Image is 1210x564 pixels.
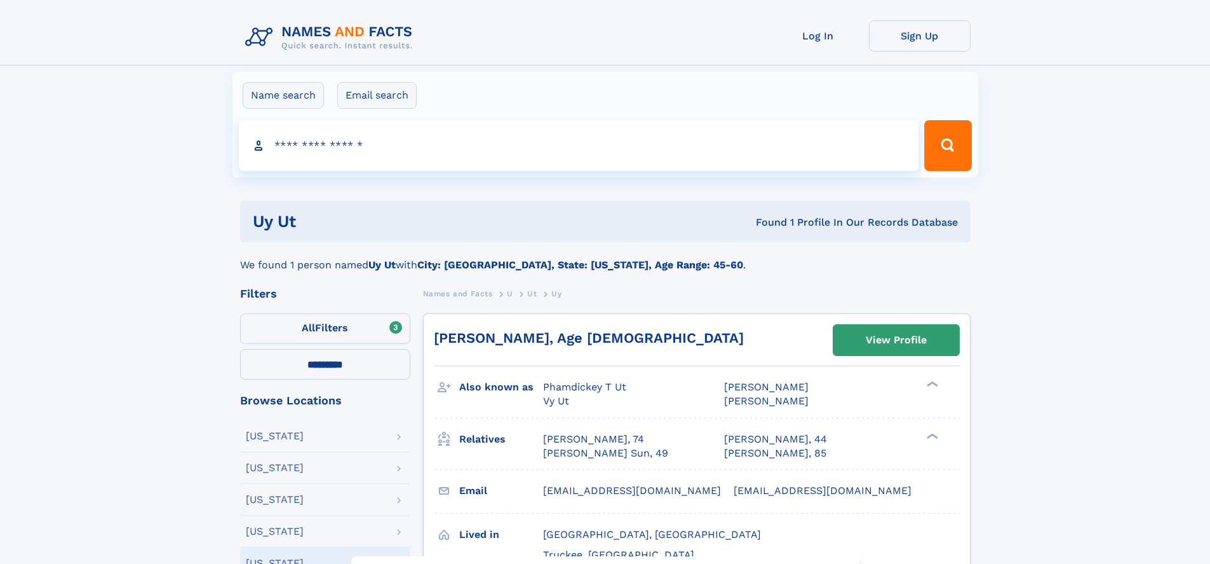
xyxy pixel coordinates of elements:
button: Search Button [924,120,971,171]
a: Sign Up [869,20,971,52]
span: [PERSON_NAME] [724,395,809,407]
div: Filters [240,288,410,299]
span: Phamdickey T Ut [543,381,626,393]
img: Logo Names and Facts [240,20,423,55]
a: Ut [527,285,537,301]
h3: Lived in [459,524,543,546]
span: Ut [527,289,537,298]
h3: Email [459,480,543,502]
a: Log In [767,20,869,52]
div: View Profile [866,326,927,355]
b: Uy Ut [368,259,396,271]
div: [US_STATE] [246,463,304,473]
div: ❯ [924,380,939,389]
input: search input [239,120,919,171]
a: [PERSON_NAME], 85 [724,446,826,460]
h3: Also known as [459,376,543,398]
div: Found 1 Profile In Our Records Database [526,216,958,230]
div: [US_STATE] [246,495,304,505]
span: [EMAIL_ADDRESS][DOMAIN_NAME] [734,485,911,497]
h1: Uy Ut [253,214,526,230]
label: Name search [243,82,324,109]
b: City: [GEOGRAPHIC_DATA], State: [US_STATE], Age Range: 45-60 [417,259,743,271]
a: Names and Facts [423,285,493,301]
a: [PERSON_NAME] Sun, 49 [543,446,668,460]
span: [PERSON_NAME] [724,381,809,393]
div: [US_STATE] [246,431,304,441]
span: U [507,289,513,298]
div: ❯ [924,432,939,440]
div: We found 1 person named with . [240,242,971,273]
span: Uy [551,289,561,298]
a: [PERSON_NAME], 74 [543,432,644,446]
a: U [507,285,513,301]
a: [PERSON_NAME], 44 [724,432,827,446]
span: Truckee, [GEOGRAPHIC_DATA] [543,549,694,561]
span: [GEOGRAPHIC_DATA], [GEOGRAPHIC_DATA] [543,528,761,540]
span: All [302,322,315,334]
label: Email search [337,82,417,109]
h3: Relatives [459,429,543,450]
label: Filters [240,313,410,344]
div: Browse Locations [240,395,410,406]
a: View Profile [833,325,959,355]
span: Vy Ut [543,395,569,407]
div: [US_STATE] [246,526,304,537]
a: [PERSON_NAME], Age [DEMOGRAPHIC_DATA] [434,330,744,346]
span: [EMAIL_ADDRESS][DOMAIN_NAME] [543,485,721,497]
